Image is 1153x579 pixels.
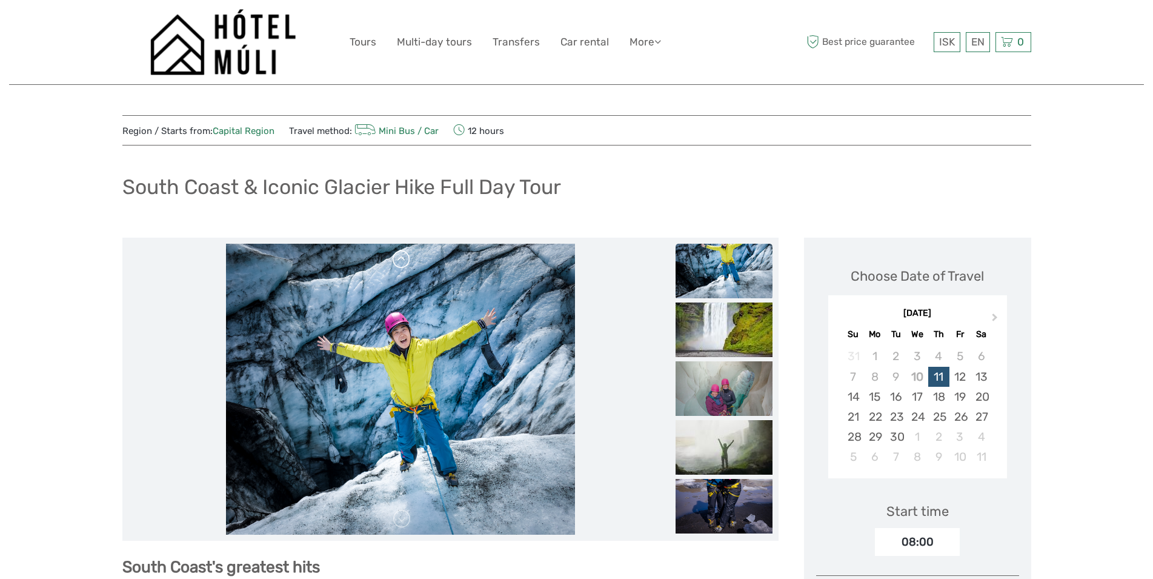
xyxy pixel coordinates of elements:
[949,427,971,447] div: Choose Friday, October 3rd, 2025
[864,427,885,447] div: Choose Monday, September 29th, 2025
[885,326,906,343] div: Tu
[885,407,906,427] div: Choose Tuesday, September 23rd, 2025
[939,36,955,48] span: ISK
[864,447,885,467] div: Choose Monday, October 6th, 2025
[885,387,906,407] div: Choose Tuesday, September 16th, 2025
[906,387,928,407] div: Choose Wednesday, September 17th, 2025
[928,407,949,427] div: Choose Thursday, September 25th, 2025
[676,303,773,357] img: eaebc9de7095476ab14ce1bc44b30997_slider_thumbnail.jpeg
[864,346,885,366] div: Not available Monday, September 1st, 2025
[966,32,990,52] div: EN
[122,557,320,577] strong: South Coast's greatest hits
[949,346,971,366] div: Not available Friday, September 5th, 2025
[971,407,992,427] div: Choose Saturday, September 27th, 2025
[949,367,971,387] div: Choose Friday, September 12th, 2025
[885,346,906,366] div: Not available Tuesday, September 2nd, 2025
[864,407,885,427] div: Choose Monday, September 22nd, 2025
[843,427,864,447] div: Choose Sunday, September 28th, 2025
[864,326,885,343] div: Mo
[843,367,864,387] div: Not available Sunday, September 7th, 2025
[676,244,773,298] img: 4ed91d3f041c46129d13c53b38847cd7_slider_thumbnail.png
[949,407,971,427] div: Choose Friday, September 26th, 2025
[928,387,949,407] div: Choose Thursday, September 18th, 2025
[122,175,561,199] h1: South Coast & Iconic Glacier Hike Full Day Tour
[828,307,1007,320] div: [DATE]
[453,122,504,139] span: 12 hours
[906,447,928,467] div: Choose Wednesday, October 8th, 2025
[493,33,540,51] a: Transfers
[676,361,773,416] img: 103fae950f6148d7b8d5027ae7b86ec6_slider_thumbnail.png
[851,267,984,286] div: Choose Date of Travel
[971,367,992,387] div: Choose Saturday, September 13th, 2025
[843,447,864,467] div: Choose Sunday, October 5th, 2025
[949,387,971,407] div: Choose Friday, September 19th, 2025
[949,447,971,467] div: Choose Friday, October 10th, 2025
[1015,36,1026,48] span: 0
[986,310,1006,330] button: Next Month
[971,387,992,407] div: Choose Saturday, September 20th, 2025
[560,33,609,51] a: Car rental
[676,420,773,475] img: c4347f7bc9424716b3a02389f54811be_slider_thumbnail.jpeg
[928,346,949,366] div: Not available Thursday, September 4th, 2025
[397,33,472,51] a: Multi-day tours
[676,479,773,534] img: 895cd894dfbc494ba172369b09685752_slider_thumbnail.png
[906,407,928,427] div: Choose Wednesday, September 24th, 2025
[289,122,439,139] span: Travel method:
[17,21,137,31] p: We're away right now. Please check back later!
[843,346,864,366] div: Not available Sunday, August 31st, 2025
[906,367,928,387] div: Not available Wednesday, September 10th, 2025
[213,126,274,136] a: Capital Region
[885,367,906,387] div: Not available Tuesday, September 9th, 2025
[886,502,949,521] div: Start time
[864,367,885,387] div: Not available Monday, September 8th, 2025
[885,427,906,447] div: Choose Tuesday, September 30th, 2025
[928,367,949,387] div: Choose Thursday, September 11th, 2025
[928,326,949,343] div: Th
[150,9,296,75] img: 1276-09780d38-f550-4f2e-b773-0f2717b8e24e_logo_big.png
[226,244,575,535] img: 4ed91d3f041c46129d13c53b38847cd7_main_slider.png
[832,346,1003,467] div: month 2025-09
[971,447,992,467] div: Choose Saturday, October 11th, 2025
[971,346,992,366] div: Not available Saturday, September 6th, 2025
[843,407,864,427] div: Choose Sunday, September 21st, 2025
[350,33,376,51] a: Tours
[971,427,992,447] div: Choose Saturday, October 4th, 2025
[906,427,928,447] div: Choose Wednesday, October 1st, 2025
[875,528,960,556] div: 08:00
[122,125,274,138] span: Region / Starts from:
[139,19,154,33] button: Open LiveChat chat widget
[804,32,931,52] span: Best price guarantee
[971,326,992,343] div: Sa
[843,387,864,407] div: Choose Sunday, September 14th, 2025
[352,126,439,136] a: Mini Bus / Car
[928,447,949,467] div: Choose Thursday, October 9th, 2025
[906,346,928,366] div: Not available Wednesday, September 3rd, 2025
[949,326,971,343] div: Fr
[928,427,949,447] div: Choose Thursday, October 2nd, 2025
[885,447,906,467] div: Choose Tuesday, October 7th, 2025
[843,326,864,343] div: Su
[630,33,661,51] a: More
[864,387,885,407] div: Choose Monday, September 15th, 2025
[906,326,928,343] div: We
